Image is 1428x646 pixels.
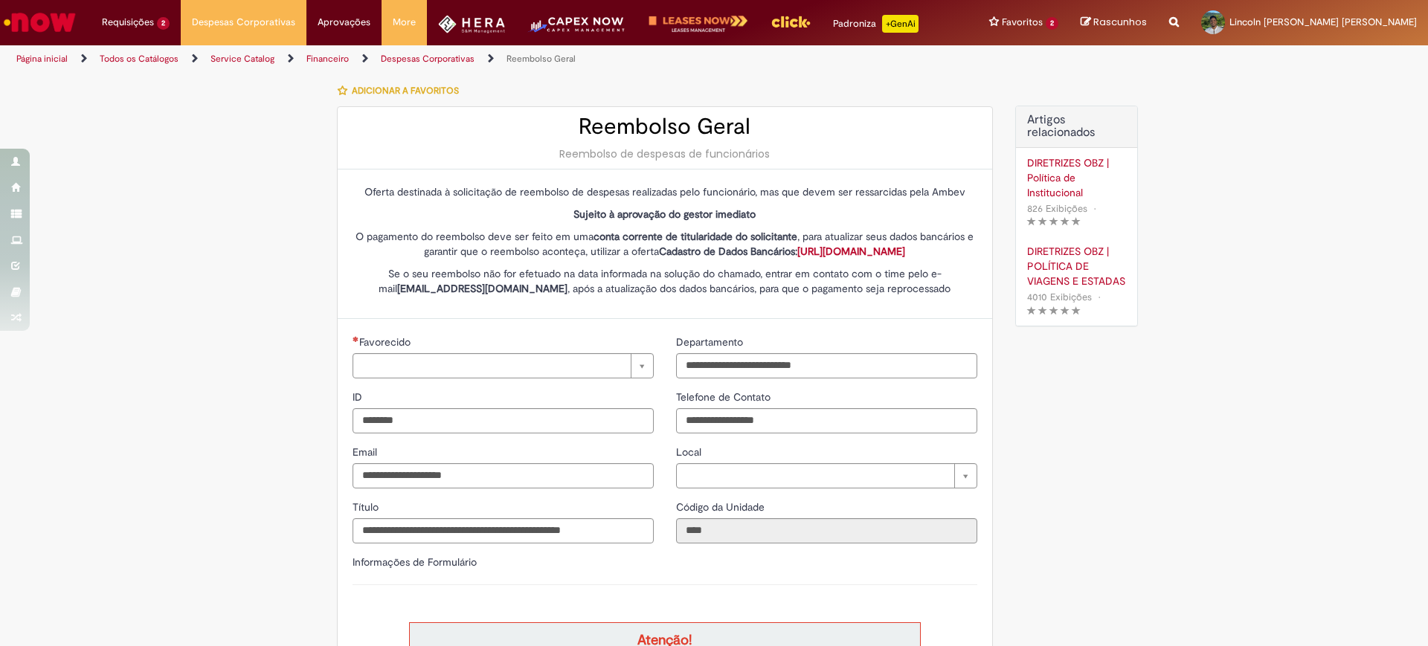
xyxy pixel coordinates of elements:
p: Oferta destinada à solicitação de reembolso de despesas realizadas pelo funcionário, mas que deve... [353,184,977,199]
span: Adicionar a Favoritos [352,85,459,97]
a: Limpar campo Favorecido [353,353,654,378]
span: ID [353,390,365,404]
h3: Artigos relacionados [1027,114,1126,140]
input: Email [353,463,654,488]
strong: Cadastro de Dados Bancários: [659,245,905,258]
input: Título [353,518,654,543]
span: Necessários - Favorecido [359,335,414,349]
span: Necessários [353,336,359,342]
a: Página inicial [16,53,68,65]
span: Departamento [676,335,746,349]
strong: Sujeito à aprovação do gestor imediato [573,207,756,221]
h2: Reembolso Geral [353,114,977,139]
a: Despesas Corporativas [381,53,475,65]
span: • [1090,198,1099,219]
div: Reembolso de despesas de funcionários [353,146,977,161]
ul: Trilhas de página [11,45,941,73]
span: Despesas Corporativas [192,15,295,30]
span: Favoritos [1002,15,1043,30]
a: Todos os Catálogos [100,53,178,65]
span: 2 [157,17,170,30]
span: More [393,15,416,30]
img: HeraLogo.png [438,15,506,33]
a: Service Catalog [210,53,274,65]
a: Rascunhos [1081,16,1147,30]
input: Código da Unidade [676,518,977,543]
p: Se o seu reembolso não for efetuado na data informada na solução do chamado, entrar em contato co... [353,266,977,296]
label: Somente leitura - Código da Unidade [676,500,768,514]
p: +GenAi [882,15,919,33]
img: CapexLogo5.png [527,15,626,45]
strong: conta corrente de titularidade do solicitante [594,230,797,243]
img: ServiceNow [1,7,78,37]
span: Local [676,445,704,459]
a: DIRETRIZES OBZ | POLÍTICA DE VIAGENS E ESTADAS [1027,244,1126,288]
span: Requisições [102,15,154,30]
span: Somente leitura - Código da Unidade [676,500,768,514]
span: Aprovações [318,15,370,30]
img: click_logo_yellow_360x200.png [771,10,811,33]
span: Lincoln [PERSON_NAME] [PERSON_NAME] [1229,16,1417,28]
span: 2 [1046,17,1058,30]
label: Informações de Formulário [353,555,477,569]
a: Reembolso Geral [506,53,576,65]
span: Título [353,500,382,514]
img: logo-leases-transp-branco.png [649,15,748,33]
a: Financeiro [306,53,349,65]
input: ID [353,408,654,433]
strong: [EMAIL_ADDRESS][DOMAIN_NAME] [397,282,567,295]
button: Adicionar a Favoritos [337,75,467,106]
input: Telefone de Contato [676,408,977,433]
a: DIRETRIZES OBZ | Política de Institucional [1027,155,1126,200]
span: Email [353,445,380,459]
span: Telefone de Contato [676,390,773,404]
span: • [1095,287,1104,307]
input: Departamento [676,353,977,378]
a: Limpar campo Local [676,463,977,488]
div: Padroniza [833,15,919,33]
a: [URL][DOMAIN_NAME] [797,245,905,258]
span: Rascunhos [1093,15,1147,29]
p: O pagamento do reembolso deve ser feito em uma , para atualizar seus dados bancários e garantir q... [353,229,977,259]
span: 4010 Exibições [1027,291,1092,303]
span: 826 Exibições [1027,202,1087,215]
